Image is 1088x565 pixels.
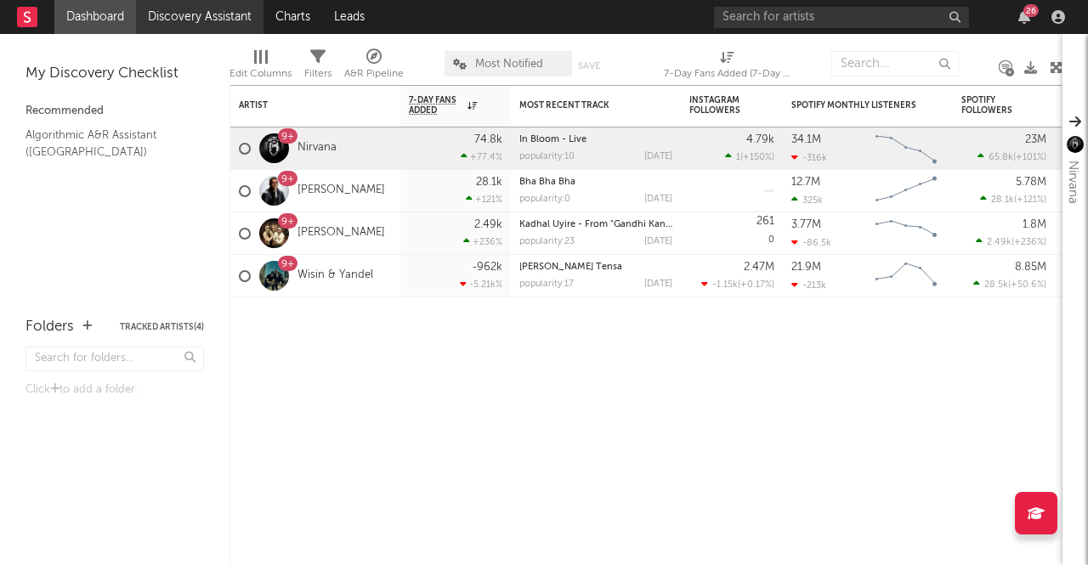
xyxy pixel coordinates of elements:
[1023,219,1046,230] div: 1.8M
[712,280,738,290] span: -1.15k
[701,279,774,290] div: ( )
[297,226,385,240] a: [PERSON_NAME]
[868,170,944,212] svg: Chart title
[463,236,502,247] div: +236 %
[756,216,774,227] div: 261
[1062,161,1083,204] div: Nirvana
[1018,10,1030,24] button: 26
[1017,195,1044,205] span: +121 %
[740,280,772,290] span: +0.17 %
[297,268,373,283] a: Wisin & Yandel
[519,237,575,246] div: popularity: 23
[519,178,575,187] a: Bha Bha Bha
[744,262,774,273] div: 2.47M
[304,42,331,92] div: Filters
[519,135,672,144] div: In Bloom - Live
[519,178,672,187] div: Bha Bha Bha
[791,152,827,163] div: -316k
[466,194,502,205] div: +121 %
[1025,134,1046,145] div: 23M
[746,134,774,145] div: 4.79k
[25,347,204,371] input: Search for folders...
[297,141,337,155] a: Nirvana
[791,177,820,188] div: 12.7M
[461,151,502,162] div: +77.4 %
[519,135,586,144] a: In Bloom - Live
[644,152,672,161] div: [DATE]
[474,134,502,145] div: 74.8k
[984,280,1008,290] span: 28.5k
[1011,280,1044,290] span: +50.6 %
[791,195,823,206] div: 325k
[519,263,622,272] a: [PERSON_NAME] Tensa
[344,64,404,84] div: A&R Pipeline
[519,280,574,289] div: popularity: 17
[664,64,791,84] div: 7-Day Fans Added (7-Day Fans Added)
[474,219,502,230] div: 2.49k
[519,195,570,204] div: popularity: 0
[297,184,385,198] a: [PERSON_NAME]
[976,236,1046,247] div: ( )
[791,237,831,248] div: -86.5k
[578,61,600,71] button: Save
[476,177,502,188] div: 28.1k
[25,317,74,337] div: Folders
[725,151,774,162] div: ( )
[989,153,1013,162] span: 65.8k
[644,280,672,289] div: [DATE]
[977,151,1046,162] div: ( )
[973,279,1046,290] div: ( )
[519,220,688,229] a: Kadhal Uyire - From "Gandhi Kannadi"
[1016,177,1046,188] div: 5.78M
[868,255,944,297] svg: Chart title
[344,42,404,92] div: A&R Pipeline
[791,134,821,145] div: 34.1M
[239,100,366,110] div: Artist
[25,380,204,400] div: Click to add a folder.
[689,95,749,116] div: Instagram Followers
[791,219,821,230] div: 3.77M
[120,323,204,331] button: Tracked Artists(4)
[229,42,292,92] div: Edit Columns
[664,42,791,92] div: 7-Day Fans Added (7-Day Fans Added)
[644,195,672,204] div: [DATE]
[791,280,826,291] div: -213k
[1014,238,1044,247] span: +236 %
[1015,262,1046,273] div: 8.85M
[961,95,1021,116] div: Spotify Followers
[868,127,944,170] svg: Chart title
[987,238,1011,247] span: 2.49k
[409,95,463,116] span: 7-Day Fans Added
[791,262,821,273] div: 21.9M
[475,59,543,70] span: Most Notified
[831,51,959,76] input: Search...
[868,212,944,255] svg: Chart title
[980,194,1046,205] div: ( )
[460,279,502,290] div: -5.21k %
[472,262,502,273] div: -962k
[229,64,292,84] div: Edit Columns
[1016,153,1044,162] span: +101 %
[991,195,1014,205] span: 28.1k
[519,220,672,229] div: Kadhal Uyire - From "Gandhi Kannadi"
[304,64,331,84] div: Filters
[519,263,672,272] div: Te Noto Tensa
[689,212,774,254] div: 0
[791,100,919,110] div: Spotify Monthly Listeners
[519,100,647,110] div: Most Recent Track
[25,64,204,84] div: My Discovery Checklist
[736,153,740,162] span: 1
[743,153,772,162] span: +150 %
[644,237,672,246] div: [DATE]
[519,152,575,161] div: popularity: 10
[1023,4,1039,17] div: 26
[25,126,187,161] a: Algorithmic A&R Assistant ([GEOGRAPHIC_DATA])
[714,7,969,28] input: Search for artists
[25,101,204,121] div: Recommended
